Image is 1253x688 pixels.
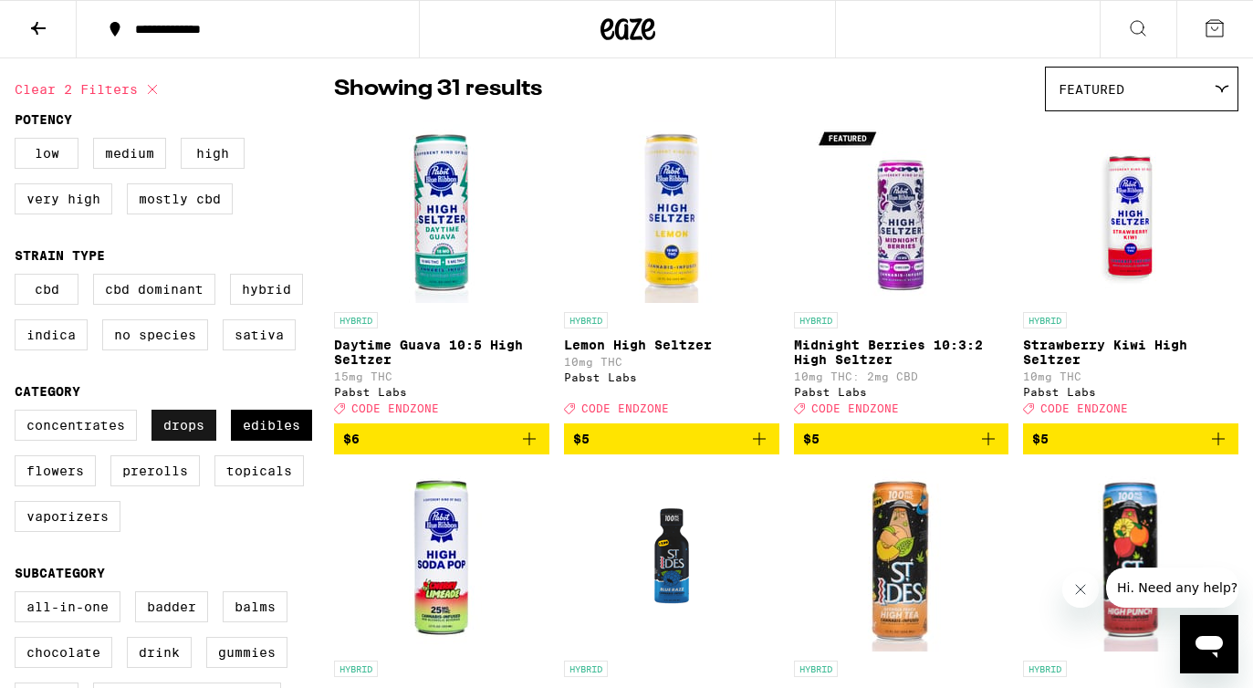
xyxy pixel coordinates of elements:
[15,319,88,350] label: Indica
[794,370,1009,382] p: 10mg THC: 2mg CBD
[15,591,120,622] label: All-In-One
[573,432,590,446] span: $5
[1023,120,1238,423] a: Open page for Strawberry Kiwi High Seltzer from Pabst Labs
[1039,469,1223,652] img: St. Ides - High Punch High Tea
[794,312,838,328] p: HYBRID
[1040,402,1128,414] span: CODE ENDZONE
[580,120,763,303] img: Pabst Labs - Lemon High Seltzer
[1039,120,1222,303] img: Pabst Labs - Strawberry Kiwi High Seltzer
[1023,661,1067,677] p: HYBRID
[15,183,112,214] label: Very High
[127,637,192,668] label: Drink
[15,274,78,305] label: CBD
[564,338,779,352] p: Lemon High Seltzer
[93,138,166,169] label: Medium
[350,469,533,652] img: Pabst Labs - Cherry Limeade High Soda Pop Seltzer - 25mg
[343,432,360,446] span: $6
[581,402,669,414] span: CODE ENDZONE
[794,661,838,677] p: HYBRID
[231,410,312,441] label: Edibles
[803,432,820,446] span: $5
[564,661,608,677] p: HYBRID
[564,423,779,454] button: Add to bag
[15,455,96,486] label: Flowers
[214,455,304,486] label: Topicals
[334,312,378,328] p: HYBRID
[334,370,549,382] p: 15mg THC
[809,469,992,652] img: St. Ides - Georgia Peach High Tea
[223,591,287,622] label: Balms
[1023,423,1238,454] button: Add to bag
[102,319,208,350] label: No Species
[127,183,233,214] label: Mostly CBD
[334,386,549,398] div: Pabst Labs
[334,74,542,105] p: Showing 31 results
[1023,312,1067,328] p: HYBRID
[223,319,296,350] label: Sativa
[206,637,287,668] label: Gummies
[110,455,200,486] label: Prerolls
[15,138,78,169] label: Low
[1180,615,1238,673] iframe: Button to launch messaging window
[580,469,763,652] img: St. Ides - Blue Raz Shot - 100mg
[15,637,112,668] label: Chocolate
[15,248,105,263] legend: Strain Type
[1032,432,1049,446] span: $5
[1106,568,1238,608] iframe: Message from company
[15,566,105,580] legend: Subcategory
[1023,338,1238,367] p: Strawberry Kiwi High Seltzer
[564,356,779,368] p: 10mg THC
[230,274,303,305] label: Hybrid
[564,371,779,383] div: Pabst Labs
[15,410,137,441] label: Concentrates
[151,410,216,441] label: Drops
[794,423,1009,454] button: Add to bag
[794,386,1009,398] div: Pabst Labs
[809,120,992,303] img: Pabst Labs - Midnight Berries 10:3:2 High Seltzer
[15,384,80,399] legend: Category
[811,402,899,414] span: CODE ENDZONE
[351,402,439,414] span: CODE ENDZONE
[15,112,72,127] legend: Potency
[564,120,779,423] a: Open page for Lemon High Seltzer from Pabst Labs
[334,120,549,423] a: Open page for Daytime Guava 10:5 High Seltzer from Pabst Labs
[181,138,245,169] label: High
[1059,82,1124,97] span: Featured
[334,423,549,454] button: Add to bag
[1023,386,1238,398] div: Pabst Labs
[334,661,378,677] p: HYBRID
[15,67,163,112] button: Clear 2 filters
[794,338,1009,367] p: Midnight Berries 10:3:2 High Seltzer
[15,501,120,532] label: Vaporizers
[1023,370,1238,382] p: 10mg THC
[794,120,1009,423] a: Open page for Midnight Berries 10:3:2 High Seltzer from Pabst Labs
[334,338,549,367] p: Daytime Guava 10:5 High Seltzer
[135,591,208,622] label: Badder
[1062,571,1099,608] iframe: Close message
[93,274,215,305] label: CBD Dominant
[350,120,533,303] img: Pabst Labs - Daytime Guava 10:5 High Seltzer
[564,312,608,328] p: HYBRID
